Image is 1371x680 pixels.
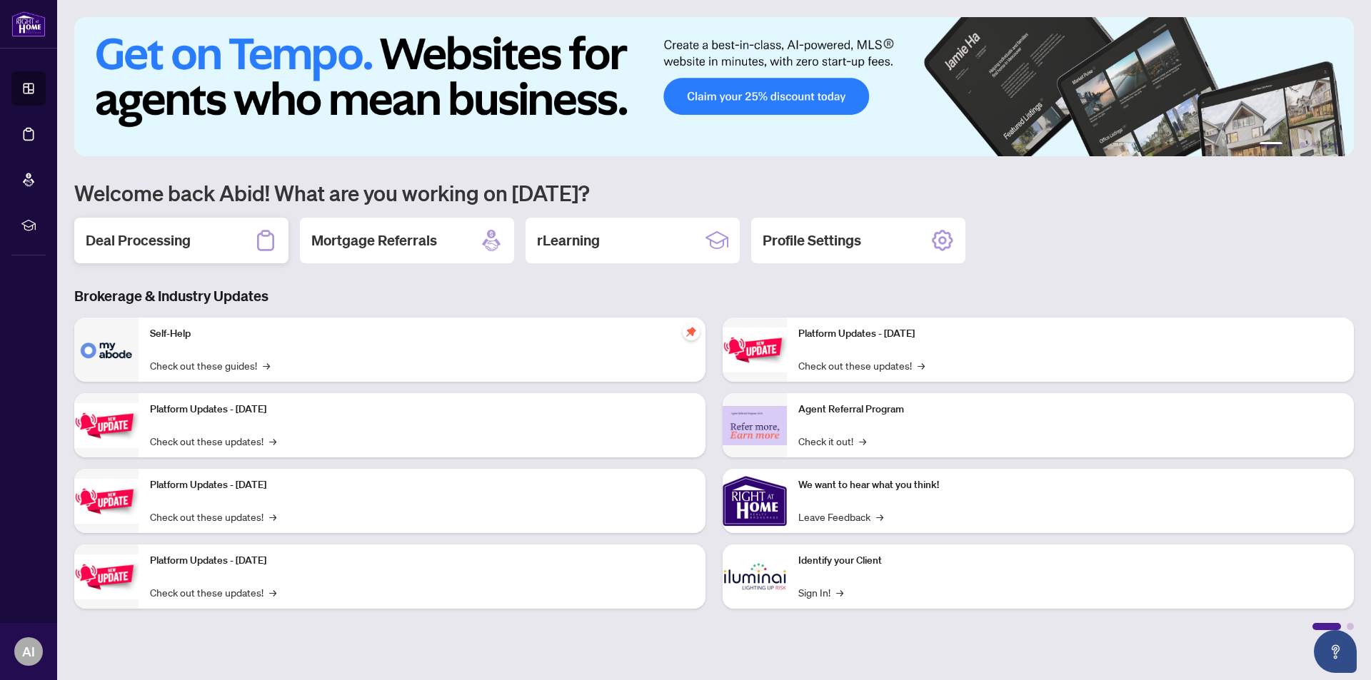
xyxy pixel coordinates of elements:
[150,584,276,600] a: Check out these updates!→
[1260,142,1282,148] button: 1
[723,544,787,609] img: Identify your Client
[859,433,866,449] span: →
[836,584,843,600] span: →
[150,509,276,524] a: Check out these updates!→
[269,584,276,600] span: →
[74,17,1354,156] img: Slide 0
[723,406,787,445] img: Agent Referral Program
[150,433,276,449] a: Check out these updates!→
[74,179,1354,206] h1: Welcome back Abid! What are you working on [DATE]?
[74,554,139,599] img: Platform Updates - July 8, 2025
[798,326,1342,342] p: Platform Updates - [DATE]
[1314,630,1357,673] button: Open asap
[1311,142,1317,148] button: 4
[798,402,1342,417] p: Agent Referral Program
[763,230,861,250] h2: Profile Settings
[150,357,270,373] a: Check out these guides!→
[1300,142,1305,148] button: 3
[1288,142,1294,148] button: 2
[798,433,866,449] a: Check it out!→
[1334,142,1340,148] button: 6
[269,433,276,449] span: →
[798,477,1342,493] p: We want to hear what you think!
[150,402,694,417] p: Platform Updates - [DATE]
[723,328,787,372] img: Platform Updates - June 23, 2025
[74,318,139,382] img: Self-Help
[723,469,787,533] img: We want to hear what you think!
[86,230,191,250] h2: Deal Processing
[537,230,600,250] h2: rLearning
[798,357,925,373] a: Check out these updates!→
[311,230,437,250] h2: Mortgage Referrals
[150,326,694,342] p: Self-Help
[798,509,883,524] a: Leave Feedback→
[74,479,139,524] img: Platform Updates - July 21, 2025
[150,477,694,493] p: Platform Updates - [DATE]
[798,584,843,600] a: Sign In!→
[683,323,700,340] span: pushpin
[74,403,139,448] img: Platform Updates - September 16, 2025
[269,509,276,524] span: →
[1322,142,1328,148] button: 5
[876,509,883,524] span: →
[74,286,1354,306] h3: Brokerage & Industry Updates
[263,357,270,373] span: →
[798,553,1342,569] p: Identify your Client
[150,553,694,569] p: Platform Updates - [DATE]
[22,641,35,661] span: AI
[918,357,925,373] span: →
[11,11,46,37] img: logo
